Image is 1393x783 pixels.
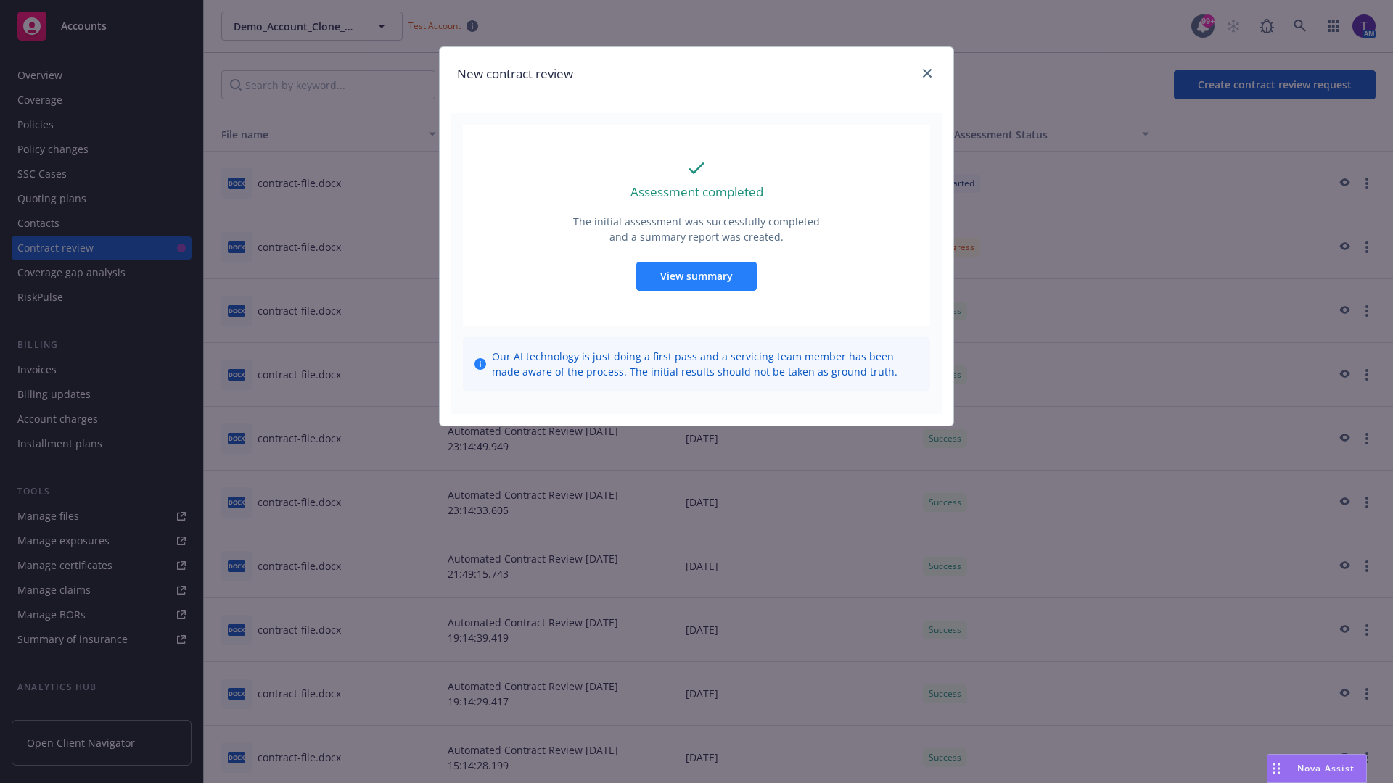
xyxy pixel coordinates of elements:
span: Nova Assist [1297,762,1355,774]
button: Nova Assist [1267,754,1367,783]
span: Our AI technology is just doing a first pass and a servicing team member has been made aware of t... [492,349,919,379]
p: The initial assessment was successfully completed and a summary report was created. [572,214,821,244]
p: Assessment completed [630,183,763,202]
span: View summary [660,269,733,283]
div: Drag to move [1267,755,1286,782]
a: close [919,65,936,82]
h1: New contract review [457,65,573,83]
button: View summary [636,262,757,291]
